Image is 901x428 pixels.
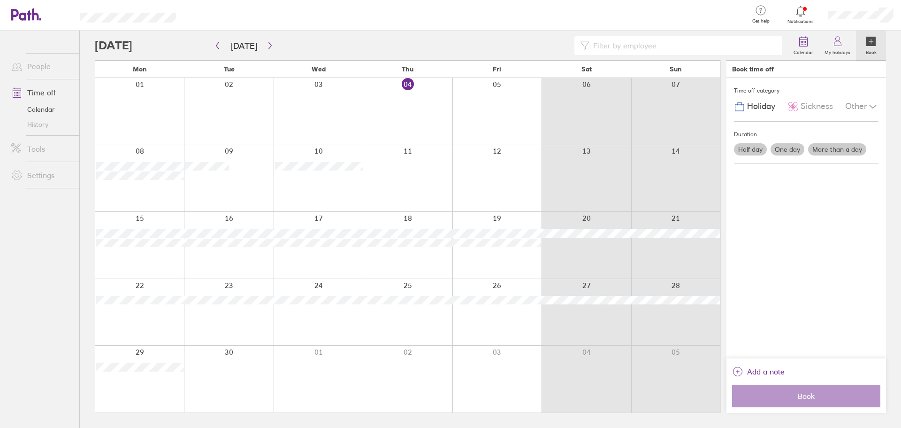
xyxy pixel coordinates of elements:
[133,65,147,73] span: Mon
[734,143,767,156] label: Half day
[732,364,785,379] button: Add a note
[734,127,878,141] div: Duration
[4,83,79,102] a: Time off
[860,47,882,55] label: Book
[747,101,775,111] span: Holiday
[788,31,819,61] a: Calendar
[589,37,777,54] input: Filter by employee
[747,364,785,379] span: Add a note
[734,84,878,98] div: Time off category
[670,65,682,73] span: Sun
[786,5,816,24] a: Notifications
[788,47,819,55] label: Calendar
[4,140,79,158] a: Tools
[739,392,874,400] span: Book
[819,31,856,61] a: My holidays
[732,385,880,407] button: Book
[4,57,79,76] a: People
[223,38,265,54] button: [DATE]
[771,143,804,156] label: One day
[4,166,79,185] a: Settings
[856,31,886,61] a: Book
[4,117,79,132] a: History
[4,102,79,117] a: Calendar
[808,143,866,156] label: More than a day
[493,65,501,73] span: Fri
[312,65,326,73] span: Wed
[732,65,774,73] div: Book time off
[786,19,816,24] span: Notifications
[845,98,878,116] div: Other
[224,65,235,73] span: Tue
[801,101,833,111] span: Sickness
[746,18,776,24] span: Get help
[819,47,856,55] label: My holidays
[402,65,413,73] span: Thu
[581,65,592,73] span: Sat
